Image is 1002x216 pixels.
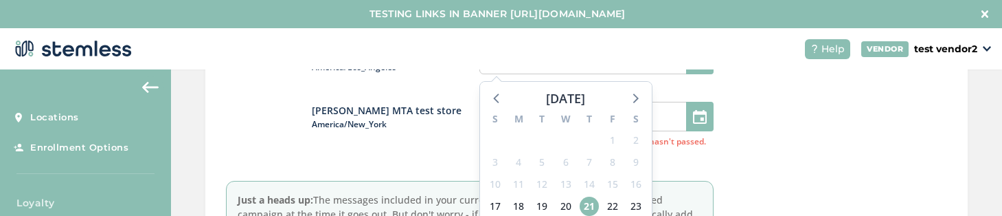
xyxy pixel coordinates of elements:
div: S [624,111,648,129]
span: Monday, August 11, 2025 [509,175,528,194]
img: icon-help-white-03924b79.svg [810,45,819,53]
span: Tuesday, August 5, 2025 [532,153,551,172]
span: Monday, August 4, 2025 [509,153,528,172]
span: Wednesday, August 6, 2025 [556,153,576,172]
span: Sunday, August 3, 2025 [486,153,505,172]
div: [DATE] [546,89,585,108]
span: Locations [30,111,79,125]
label: [PERSON_NAME] MTA test store [312,104,479,131]
span: Saturday, August 2, 2025 [626,131,646,150]
div: S [483,111,507,129]
span: Friday, August 15, 2025 [603,175,622,194]
span: Help [821,42,845,56]
span: Monday, August 18, 2025 [509,197,528,216]
span: Tuesday, August 12, 2025 [532,175,551,194]
div: VENDOR [861,41,909,57]
img: logo-dark-0685b13c.svg [11,35,132,63]
span: Tuesday, August 19, 2025 [532,197,551,216]
span: Wednesday, August 13, 2025 [556,175,576,194]
span: Saturday, August 9, 2025 [626,153,646,172]
p: test vendor2 [914,42,977,56]
span: Saturday, August 23, 2025 [626,197,646,216]
label: TESTING LINKS IN BANNER [URL][DOMAIN_NAME] [14,7,981,21]
img: icon-close-white-1ed751a3.svg [981,10,988,17]
span: America/New_York [312,118,479,131]
span: Thursday, August 21, 2025 [580,197,599,216]
span: Thursday, August 7, 2025 [580,153,599,172]
img: icon-arrow-back-accent-c549486e.svg [142,82,159,93]
span: Enrollment Options [30,141,128,155]
div: M [507,111,530,129]
div: W [554,111,577,129]
span: Sunday, August 10, 2025 [486,175,505,194]
div: T [578,111,601,129]
iframe: Chat Widget [933,150,1002,216]
span: Sunday, August 17, 2025 [486,197,505,216]
img: icon_down-arrow-small-66adaf34.svg [983,46,991,52]
span: Saturday, August 16, 2025 [626,175,646,194]
span: Friday, August 1, 2025 [603,131,622,150]
span: Thursday, August 14, 2025 [580,175,599,194]
span: Friday, August 22, 2025 [603,197,622,216]
span: Friday, August 8, 2025 [603,153,622,172]
div: T [530,111,554,129]
div: F [601,111,624,129]
strong: Just a heads up: [238,193,313,206]
span: Wednesday, August 20, 2025 [556,197,576,216]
